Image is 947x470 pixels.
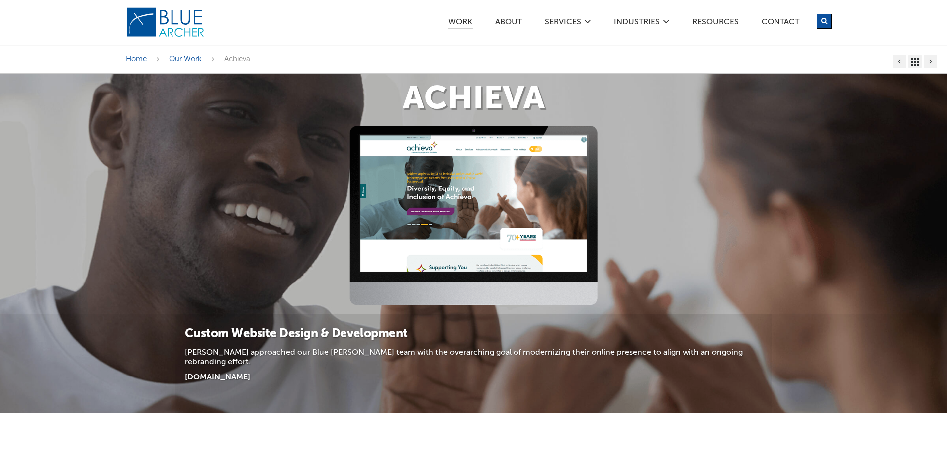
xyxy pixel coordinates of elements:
[761,18,800,29] a: Contact
[126,84,822,116] h1: Achieva
[185,374,250,381] a: [DOMAIN_NAME]
[613,18,660,29] a: Industries
[544,18,582,29] a: SERVICES
[448,18,473,29] a: Work
[495,18,522,29] a: ABOUT
[126,7,205,38] img: Blue Archer Logo
[692,18,739,29] a: Resources
[126,55,147,63] a: Home
[224,55,250,63] span: Achieva
[185,348,762,367] p: [PERSON_NAME] approached our Blue [PERSON_NAME] team with the overarching goal of modernizing the...
[169,55,202,63] a: Our Work
[185,326,762,342] h3: Custom Website Design & Development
